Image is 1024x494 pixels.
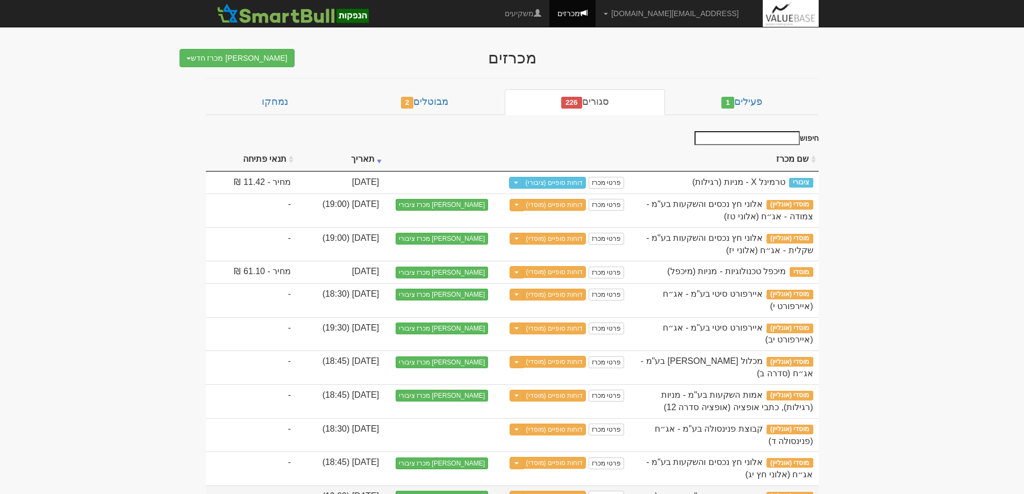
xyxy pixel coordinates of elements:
span: מוסדי (אונליין) [767,357,813,367]
span: מוסדי (אונליין) [767,290,813,299]
span: מוסדי (אונליין) [767,324,813,333]
span: קבוצת פנינסולה בע"מ - אג״ח (פנינסולה ד) [655,424,813,446]
th: תנאי פתיחה : activate to sort column ascending [206,148,297,171]
td: [DATE] (19:30) [296,317,384,351]
img: SmartBull Logo [214,3,372,24]
th: שם מכרז : activate to sort column ascending [629,148,819,171]
div: מכרזים [303,49,722,67]
a: דוחות סופיים (מוסדי) [523,356,586,368]
span: מוסדי (אונליין) [767,200,813,210]
button: [PERSON_NAME] מכרז ציבורי [396,267,488,278]
a: דוחות סופיים (מוסדי) [523,199,586,211]
span: מוסדי (אונליין) [767,234,813,244]
td: - [206,350,297,384]
span: אלוני חץ נכסים והשקעות בע"מ - אג״ח (אלוני חץ יג) [647,457,813,479]
span: איירפורט סיטי בע"מ - אג״ח (איירפורט יב) [663,323,813,345]
a: דוחות סופיים (מוסדי) [523,266,586,278]
td: מחיר - 11.42 ₪ [206,171,297,194]
td: - [206,227,297,261]
label: חיפוש [691,131,819,145]
td: - [206,418,297,452]
a: פרטי מכרז [589,356,624,368]
td: - [206,194,297,227]
span: 1 [721,97,734,109]
a: דוחות סופיים (מוסדי) [523,457,586,469]
a: דוחות סופיים (ציבורי) [522,177,586,189]
td: - [206,384,297,418]
a: פרטי מכרז [589,177,624,189]
a: דוחות סופיים (מוסדי) [523,323,586,334]
a: פרטי מכרז [589,199,624,211]
span: מוסדי [790,267,813,277]
button: [PERSON_NAME] מכרז ציבורי [396,457,488,469]
a: פרטי מכרז [589,424,624,435]
button: [PERSON_NAME] מכרז ציבורי [396,323,488,334]
button: [PERSON_NAME] מכרז ציבורי [396,199,488,211]
span: מוסדי (אונליין) [767,391,813,400]
span: אלוני חץ נכסים והשקעות בע"מ - שקלית - אג״ח (אלוני יז) [647,233,813,255]
span: מכלול מימון בע"מ - אג״ח (סדרה ב) [641,356,813,378]
a: סגורים [505,89,665,115]
a: דוחות סופיים (מוסדי) [523,424,586,435]
td: [DATE] [296,261,384,283]
td: מחיר - 61.10 ₪ [206,261,297,283]
td: [DATE] (18:45) [296,384,384,418]
button: [PERSON_NAME] מכרז ציבורי [396,233,488,245]
button: [PERSON_NAME] מכרז חדש [180,49,295,67]
a: פרטי מכרז [589,289,624,300]
span: אלוני חץ נכסים והשקעות בע"מ - צמודה - אג״ח (אלוני טז) [647,199,813,221]
a: פעילים [665,89,818,115]
a: פרטי מכרז [589,267,624,278]
a: דוחות סופיים (מוסדי) [523,390,586,402]
span: אמות השקעות בע"מ - מניות (רגילות), כתבי אופציה (אופציה סדרה 12) [661,390,813,412]
td: - [206,283,297,317]
a: פרטי מכרז [589,323,624,334]
button: [PERSON_NAME] מכרז ציבורי [396,289,488,300]
a: נמחקו [206,89,345,115]
button: [PERSON_NAME] מכרז ציבורי [396,356,488,368]
a: פרטי מכרז [589,390,624,402]
td: [DATE] (18:30) [296,418,384,452]
a: דוחות סופיים (מוסדי) [523,233,586,245]
td: [DATE] (19:00) [296,227,384,261]
th: תאריך : activate to sort column ascending [296,148,384,171]
td: [DATE] (19:00) [296,194,384,227]
td: [DATE] (18:30) [296,283,384,317]
a: פרטי מכרז [589,457,624,469]
a: מבוטלים [345,89,505,115]
span: 2 [401,97,414,109]
td: - [206,452,297,485]
span: ציבורי [789,178,813,188]
button: [PERSON_NAME] מכרז ציבורי [396,390,488,402]
span: 226 [561,97,582,109]
input: חיפוש [694,131,800,145]
span: מיכפל טכנולוגיות - מניות (מיכפל) [667,267,786,276]
span: מוסדי (אונליין) [767,458,813,468]
a: פרטי מכרז [589,233,624,245]
a: דוחות סופיים (מוסדי) [523,289,586,300]
td: [DATE] (18:45) [296,350,384,384]
span: טרמינל X - מניות (רגילות) [692,177,785,187]
span: מוסדי (אונליין) [767,425,813,434]
td: - [206,317,297,351]
td: [DATE] (18:45) [296,452,384,485]
td: [DATE] [296,171,384,194]
span: איירפורט סיטי בע"מ - אג״ח (איירפורט י) [663,289,813,311]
